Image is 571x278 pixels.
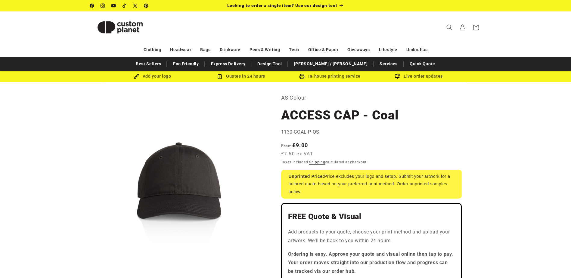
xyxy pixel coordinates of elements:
[281,93,462,103] p: AS Colour
[133,59,164,69] a: Best Sellers
[347,45,370,55] a: Giveaways
[288,212,455,221] h2: FREE Quote & Visual
[289,174,324,179] strong: Unprinted Price:
[217,74,222,79] img: Order Updates Icon
[407,59,438,69] a: Quick Quote
[90,14,150,41] img: Custom Planet
[208,59,249,69] a: Express Delivery
[90,93,266,269] media-gallery: Gallery Viewer
[281,170,462,199] div: Price excludes your logo and setup. Submit your artwork for a tailored quote based on your prefer...
[374,73,463,80] div: Live order updates
[288,228,455,245] p: Add products to your quote, choose your print method and upload your artwork. We'll be back to yo...
[289,45,299,55] a: Tech
[443,21,456,34] summary: Search
[144,45,161,55] a: Clothing
[406,45,427,55] a: Umbrellas
[288,251,454,274] strong: Ordering is easy. Approve your quote and visual online then tap to pay. Your order moves straight...
[281,143,292,148] span: From
[170,45,191,55] a: Headwear
[395,74,400,79] img: Order updates
[134,74,139,79] img: Brush Icon
[281,107,462,123] h1: ACCESS CAP - Coal
[254,59,285,69] a: Design Tool
[379,45,397,55] a: Lifestyle
[108,73,197,80] div: Add your logo
[309,160,325,164] a: Shipping
[286,73,374,80] div: In-house printing service
[250,45,280,55] a: Pens & Writing
[291,59,371,69] a: [PERSON_NAME] / [PERSON_NAME]
[281,159,462,165] div: Taxes included. calculated at checkout.
[281,129,319,135] span: 1130-COAL-P-OS
[281,150,313,157] span: £7.50 ex VAT
[200,45,210,55] a: Bags
[541,249,571,278] iframe: Chat Widget
[299,74,305,79] img: In-house printing
[197,73,286,80] div: Quotes in 24 hours
[377,59,401,69] a: Services
[170,59,202,69] a: Eco Friendly
[281,142,308,148] strong: £9.00
[220,45,241,55] a: Drinkware
[88,11,152,43] a: Custom Planet
[308,45,338,55] a: Office & Paper
[227,3,337,8] span: Looking to order a single item? Use our design tool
